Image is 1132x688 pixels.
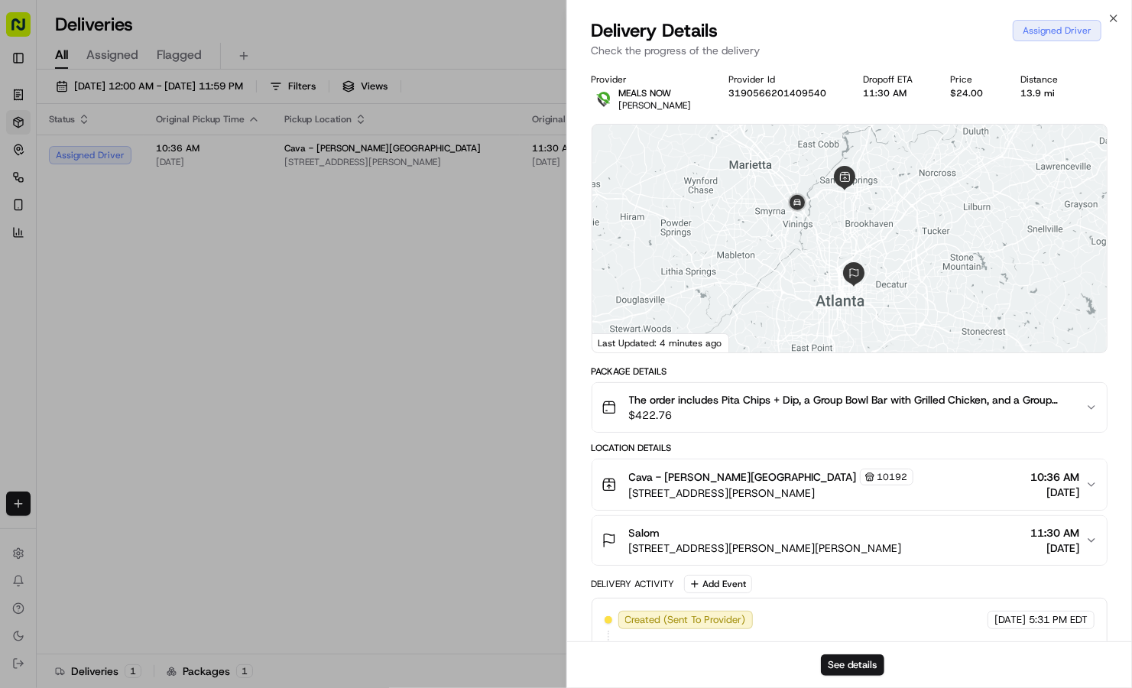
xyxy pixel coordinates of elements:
span: [DATE] [1030,540,1079,556]
div: 11:30 AM [864,87,926,99]
span: 10192 [877,471,908,483]
span: $422.76 [629,407,1074,423]
div: Past conversations [15,198,102,210]
img: 5e9a9d7314ff4150bce227a61376b483.jpg [32,145,60,173]
span: [DATE] [135,236,167,248]
span: • [127,236,132,248]
div: Location Details [592,442,1108,454]
a: 📗Knowledge Base [9,335,123,362]
button: See all [237,195,278,213]
span: [PERSON_NAME] [619,99,692,112]
div: Delivery Activity [592,578,675,590]
span: [PERSON_NAME] [47,277,124,290]
span: [STREET_ADDRESS][PERSON_NAME][PERSON_NAME] [629,540,902,556]
span: [DATE] [994,613,1026,627]
span: 10:36 AM [1030,469,1079,485]
div: 💻 [129,342,141,355]
p: Welcome 👋 [15,60,278,85]
div: Provider Id [728,73,839,86]
button: 3190566201409540 [728,87,826,99]
div: Distance [1020,73,1071,86]
span: [DATE] [135,277,167,290]
span: Knowledge Base [31,341,117,356]
span: • [127,277,132,290]
div: Start new chat [69,145,251,161]
div: 13.9 mi [1020,87,1071,99]
div: Provider [592,73,705,86]
img: 1736555255976-a54dd68f-1ca7-489b-9aae-adbdc363a1c4 [31,278,43,290]
span: Created (Sent To Provider) [625,613,746,627]
a: Powered byPylon [108,378,185,390]
button: Salom[STREET_ADDRESS][PERSON_NAME][PERSON_NAME]11:30 AM[DATE] [592,516,1108,565]
span: [PERSON_NAME] [47,236,124,248]
img: Nash [15,15,46,45]
img: 1736555255976-a54dd68f-1ca7-489b-9aae-adbdc363a1c4 [15,145,43,173]
span: 11:30 AM [1030,525,1079,540]
a: 💻API Documentation [123,335,251,362]
button: Cava - [PERSON_NAME][GEOGRAPHIC_DATA]10192[STREET_ADDRESS][PERSON_NAME]10:36 AM[DATE] [592,459,1108,510]
p: Check the progress of the delivery [592,43,1108,58]
p: MEALS NOW [619,87,692,99]
div: Dropoff ETA [864,73,926,86]
button: Add Event [684,575,752,593]
img: 1736555255976-a54dd68f-1ca7-489b-9aae-adbdc363a1c4 [31,237,43,249]
div: 📗 [15,342,28,355]
span: [DATE] [1030,485,1079,500]
span: Pylon [152,378,185,390]
div: Price [950,73,996,86]
span: API Documentation [144,341,245,356]
div: We're available if you need us! [69,161,210,173]
button: Start new chat [260,150,278,168]
div: Package Details [592,365,1108,378]
span: The order includes Pita Chips + Dip, a Group Bowl Bar with Grilled Chicken, and a Group Bowl Bar ... [629,392,1074,407]
div: $24.00 [950,87,996,99]
span: Delivery Details [592,18,718,43]
img: melas_now_logo.png [592,87,616,112]
div: Last Updated: 4 minutes ago [592,333,729,352]
img: Liam S. [15,263,40,287]
button: See details [821,654,884,676]
input: Got a question? Start typing here... [40,98,275,114]
span: Salom [629,525,660,540]
img: Liam S. [15,222,40,246]
span: 5:31 PM EDT [1029,613,1088,627]
button: The order includes Pita Chips + Dip, a Group Bowl Bar with Grilled Chicken, and a Group Bowl Bar ... [592,383,1108,432]
span: [STREET_ADDRESS][PERSON_NAME] [629,485,913,501]
span: Cava - [PERSON_NAME][GEOGRAPHIC_DATA] [629,469,857,485]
